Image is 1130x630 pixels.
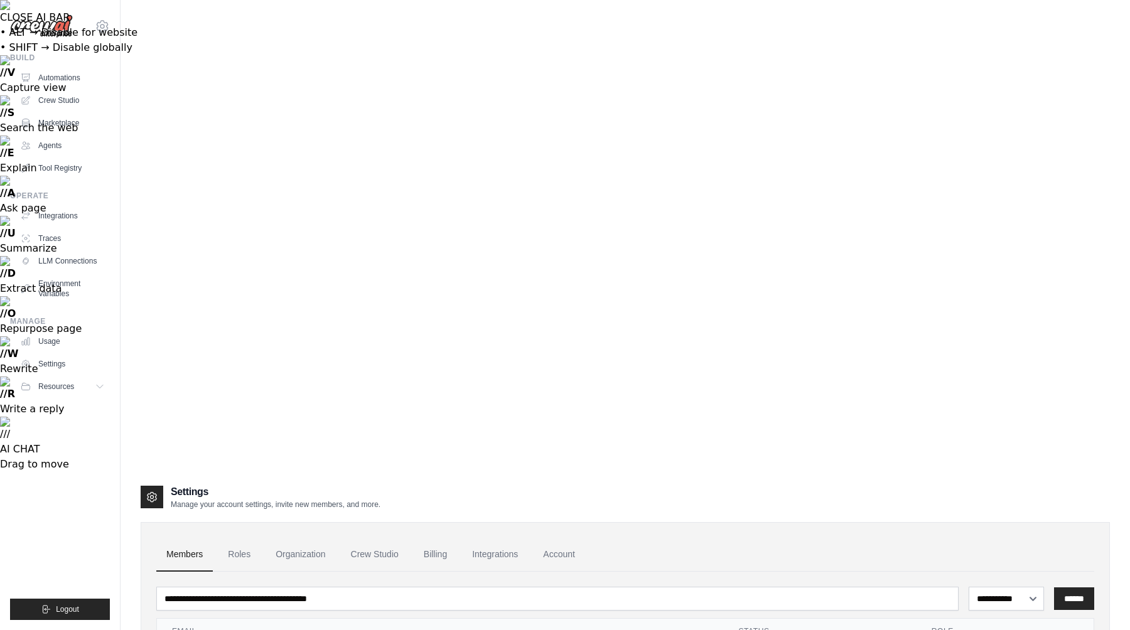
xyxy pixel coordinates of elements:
a: Roles [218,538,261,572]
button: Logout [10,599,110,620]
a: Account [533,538,585,572]
a: Billing [414,538,457,572]
a: Members [156,538,213,572]
a: Organization [266,538,335,572]
h2: Settings [171,484,380,499]
span: Logout [56,604,79,614]
a: Crew Studio [341,538,409,572]
p: Manage your account settings, invite new members, and more. [171,499,380,510]
a: Integrations [462,538,528,572]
